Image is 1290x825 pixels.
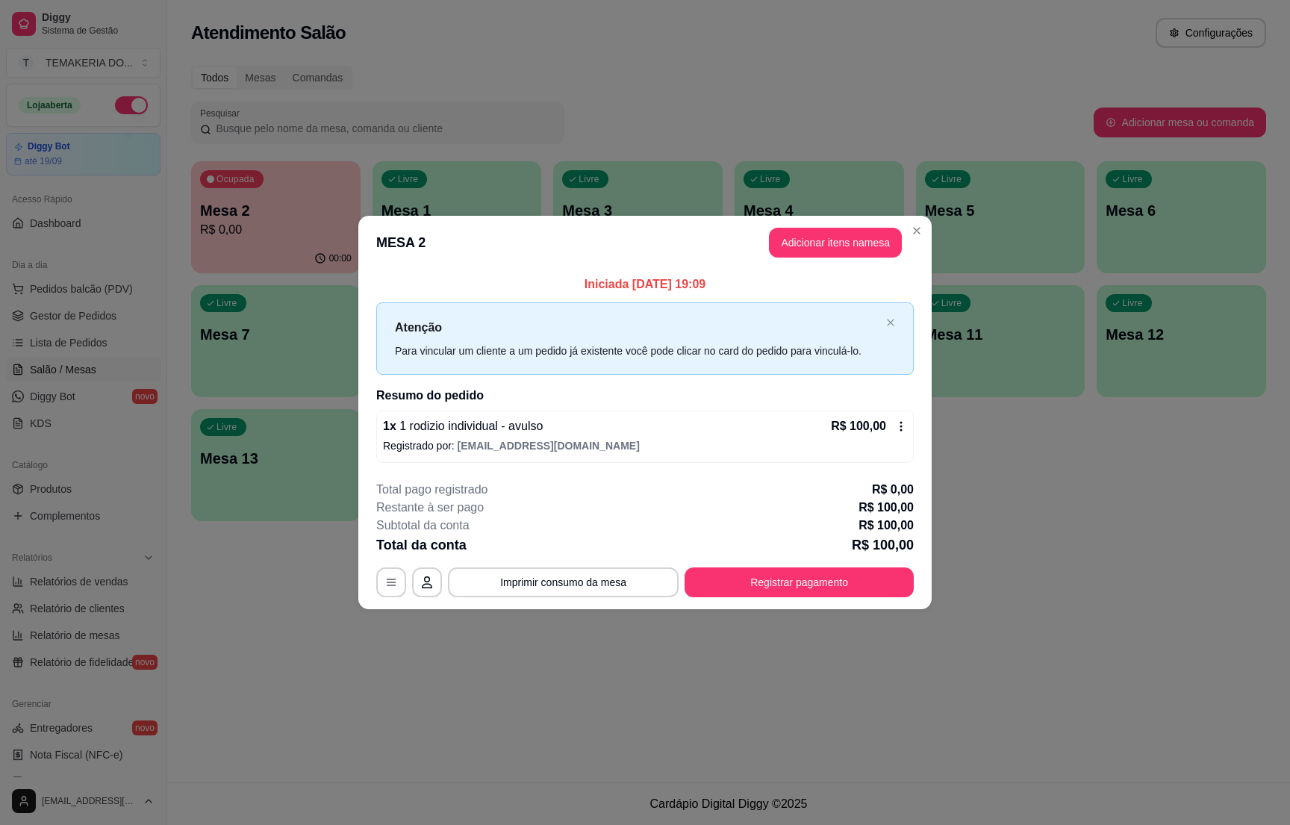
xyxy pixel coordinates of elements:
p: R$ 100,00 [852,535,914,555]
button: Registrar pagamento [685,567,914,597]
button: close [886,318,895,328]
p: 1 x [383,417,543,435]
h2: Resumo do pedido [376,387,914,405]
p: Subtotal da conta [376,517,470,535]
p: R$ 100,00 [859,499,914,517]
p: Iniciada [DATE] 19:09 [376,275,914,293]
button: Close [905,219,929,243]
p: Registrado por: [383,438,907,453]
span: [EMAIL_ADDRESS][DOMAIN_NAME] [458,440,640,452]
p: R$ 100,00 [831,417,886,435]
p: Atenção [395,318,880,337]
header: MESA 2 [358,216,932,270]
p: R$ 0,00 [872,481,914,499]
p: Total pago registrado [376,481,487,499]
p: Restante à ser pago [376,499,484,517]
button: Imprimir consumo da mesa [448,567,679,597]
button: Adicionar itens namesa [769,228,902,258]
p: Total da conta [376,535,467,555]
span: close [886,318,895,327]
span: 1 rodizio individual - avulso [396,420,543,432]
div: Para vincular um cliente a um pedido já existente você pode clicar no card do pedido para vinculá... [395,343,880,359]
p: R$ 100,00 [859,517,914,535]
